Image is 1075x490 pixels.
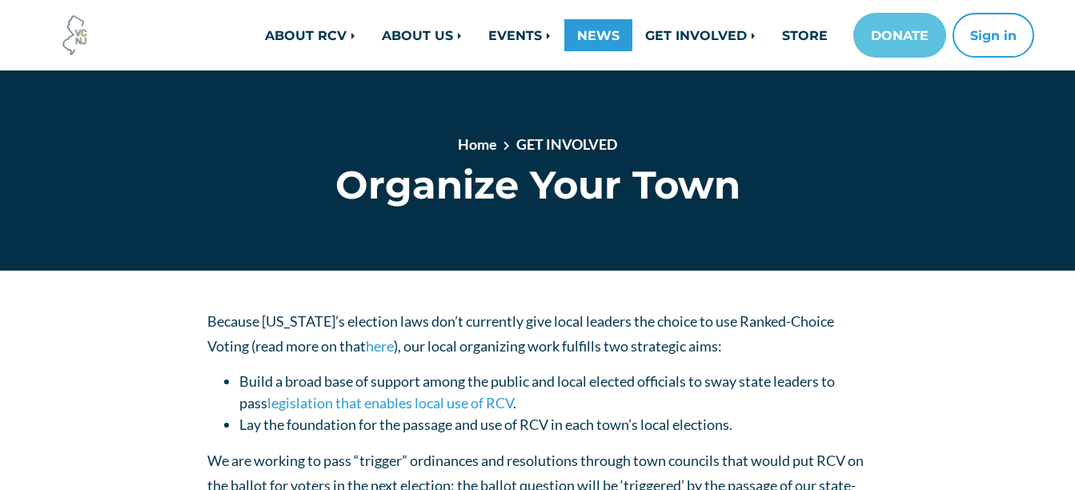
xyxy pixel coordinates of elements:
[239,371,868,414] li: Build a broad base of support among the public and local elected officials to sway state leaders ...
[369,19,475,51] a: ABOUT US
[252,19,369,51] a: ABOUT RCV
[207,309,868,358] p: Because [US_STATE]’s election laws don’t currently give local leaders the choice to use Ranked-Ch...
[366,337,394,355] a: here
[207,162,868,208] h1: Organize Your Town
[769,19,840,51] a: STORE
[564,19,632,51] a: NEWS
[853,13,946,58] a: DONATE
[516,135,617,153] a: GET INVOLVED
[458,135,497,153] a: Home
[239,414,868,436] li: Lay the foundation for the passage and use of RCV in each town’s local elections.
[953,13,1034,58] button: Sign in or sign up
[195,13,1034,58] nav: Main navigation
[632,19,769,51] a: GET INVOLVED
[264,134,810,162] nav: breadcrumb
[54,14,97,57] img: Voter Choice NJ
[475,19,564,51] a: EVENTS
[267,394,513,412] a: legislation that enables local use of RCV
